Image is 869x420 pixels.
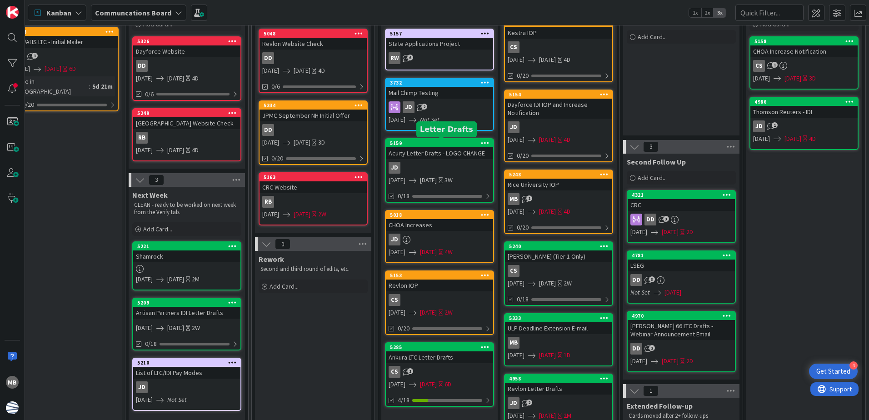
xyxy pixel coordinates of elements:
[260,173,367,193] div: 5163CRC Website
[19,1,41,12] span: Support
[686,227,693,237] div: 2D
[136,145,153,155] span: [DATE]
[386,30,493,38] div: 5157
[526,195,532,201] span: 1
[192,323,200,333] div: 2W
[421,104,427,110] span: 2
[275,239,290,250] span: 0
[505,397,612,409] div: JD
[133,60,240,72] div: DD
[32,53,38,59] span: 1
[628,312,735,320] div: 4970
[386,211,493,219] div: 5018
[505,27,612,39] div: Kestra IOP
[10,28,118,48] div: 5143HSA/AHS LTC - Initial Mailer
[643,141,659,152] span: 3
[509,375,612,382] div: 4958
[386,219,493,231] div: CHOA Increases
[133,132,240,144] div: RB
[505,314,612,322] div: 5333
[539,207,556,216] span: [DATE]
[505,121,612,133] div: JD
[629,412,734,420] p: Cards moved after 2+ follow-ups
[539,350,556,360] span: [DATE]
[386,79,493,99] div: 3732Mail Chimp Testing
[192,275,200,284] div: 2M
[505,337,612,349] div: MB
[628,251,735,260] div: 4781
[505,170,612,179] div: 5248
[508,397,519,409] div: JD
[420,115,439,124] i: Not Set
[389,175,405,185] span: [DATE]
[389,366,400,378] div: CS
[630,274,642,286] div: DD
[294,210,310,219] span: [DATE]
[260,30,367,38] div: 5048
[564,279,572,288] div: 2W
[701,8,714,17] span: 2x
[628,260,735,271] div: LSEG
[262,66,279,75] span: [DATE]
[386,280,493,291] div: Revlon IOP
[509,171,612,178] div: 5248
[628,214,735,225] div: DD
[137,110,240,116] div: 5249
[386,366,493,378] div: CS
[390,80,493,86] div: 3732
[133,109,240,117] div: 5249
[517,223,529,232] span: 0/20
[136,381,148,393] div: JD
[260,52,367,64] div: DD
[386,162,493,174] div: JD
[386,38,493,50] div: State Applications Project
[505,250,612,262] div: [PERSON_NAME] (Tier 1 Only)
[505,179,612,190] div: Rice University IOP
[398,191,410,201] span: 0/18
[643,385,659,396] span: 1
[90,81,115,91] div: 5d 21m
[517,295,529,304] span: 0/18
[262,124,274,136] div: DD
[260,101,367,110] div: 5334
[386,234,493,245] div: JD
[420,125,473,134] h5: Letter Drafts
[192,145,199,155] div: 4D
[167,323,184,333] span: [DATE]
[403,101,415,113] div: JD
[628,191,735,211] div: 4321CRC
[270,282,299,290] span: Add Card...
[260,38,367,50] div: Revlon Website Check
[772,62,778,68] span: 1
[143,20,172,28] span: Add Card...
[389,308,405,317] span: [DATE]
[505,265,612,277] div: CS
[133,299,240,307] div: 5209
[686,356,693,366] div: 2D
[133,250,240,262] div: Shamrock
[386,343,493,351] div: 5285
[714,8,726,17] span: 3x
[136,132,148,144] div: RB
[136,60,148,72] div: DD
[505,375,612,395] div: 4958Revlon Letter Drafts
[750,106,858,118] div: Thomson Reuters - IDI
[386,147,493,159] div: Acuity Letter Drafts - LOGO CHANGE
[133,359,240,367] div: 5210
[509,243,612,250] div: 5240
[508,265,519,277] div: CS
[389,247,405,257] span: [DATE]
[444,380,451,389] div: 6D
[663,216,669,222] span: 3
[260,265,366,273] p: Second and third round of edits, etc.
[386,139,493,159] div: 5159Acuity Letter Drafts - LOGO CHANGE
[628,199,735,211] div: CRC
[22,100,34,110] span: 0/20
[564,207,570,216] div: 4D
[753,74,770,83] span: [DATE]
[627,401,693,410] span: Extended Follow-up
[628,343,735,355] div: DD
[167,275,184,284] span: [DATE]
[407,55,413,60] span: 6
[750,37,858,57] div: 5158CHOA Increase Notification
